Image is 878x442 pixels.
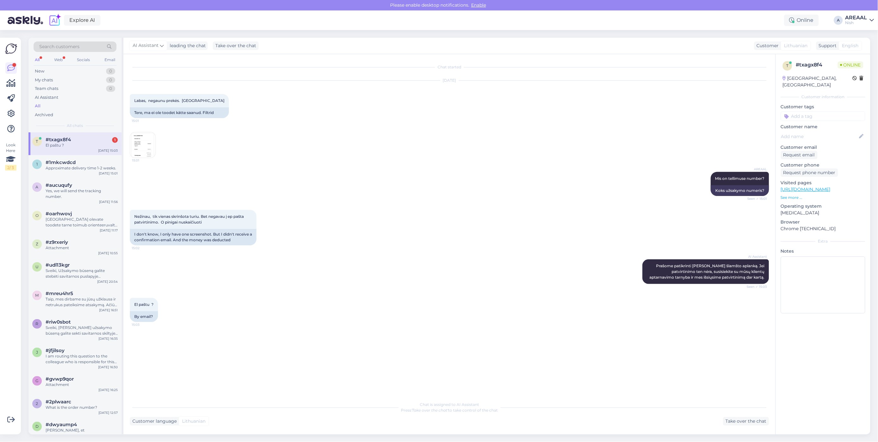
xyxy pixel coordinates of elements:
[46,348,65,353] span: #jfjilsoy
[5,43,17,55] img: Askly Logo
[46,405,118,410] div: What is the order number?
[781,151,818,159] div: Request email
[39,43,79,50] span: Search customers
[130,418,177,425] div: Customer language
[650,263,766,280] span: Prašome patikrinti [PERSON_NAME] šlamšto aplanką. Jei patvirtinimo ten nėra, susisiekite su mūsų ...
[130,64,769,70] div: Chat started
[106,77,115,83] div: 0
[132,322,155,327] span: 15:03
[781,248,865,255] p: Notes
[784,15,819,26] div: Online
[46,268,118,279] div: Sveiki, Užsakymo būseną galite stebėti savitarnos puslapyje „Užsakymo sekimas“. Ten rodoma visa i...
[845,20,867,25] div: Nish
[46,296,118,308] div: Taip, mes dirbame su jūsų užklausa ir netrukus pateiksime atsakymą. Ačiū už kantrybę.
[35,85,58,92] div: Team chats
[36,139,38,144] span: t
[781,133,858,140] input: Add name
[36,321,39,326] span: r
[781,219,865,225] p: Browser
[845,15,874,25] a: AREAALNish
[213,41,259,50] div: Take over the chat
[781,94,865,100] div: Customer information
[781,195,865,200] p: See more ...
[711,185,769,196] div: Koks užsakymo numeris?
[796,61,838,69] div: # txagx8f4
[743,196,767,201] span: Seen ✓ 15:01
[132,118,155,123] span: 15:01
[781,225,865,232] p: Chrome [TECHNICAL_ID]
[98,336,118,341] div: [DATE] 16:35
[401,408,498,413] span: Press to take control of the chat
[46,427,118,439] div: [PERSON_NAME], et [PERSON_NAME] aidata! Kui teil on veel küsimusi, andke julgelt teada.
[783,75,853,88] div: [GEOGRAPHIC_DATA], [GEOGRAPHIC_DATA]
[130,132,155,158] img: Attachment
[838,61,863,68] span: Online
[112,137,118,143] div: 1
[167,42,206,49] div: leading the chat
[98,410,118,415] div: [DATE] 12:57
[100,228,118,233] div: [DATE] 11:17
[46,137,71,142] span: #txagx8f4
[781,238,865,244] div: Extra
[46,245,118,251] div: Attachment
[36,401,38,406] span: 2
[46,160,76,165] span: #1mkcwdcd
[715,176,765,181] span: Mis on tellimuse number?
[35,112,53,118] div: Archived
[46,262,70,268] span: #udl13kgr
[781,144,865,151] p: Customer email
[46,211,72,217] span: #oarhwovj
[35,264,39,269] span: u
[99,171,118,176] div: [DATE] 15:01
[46,422,77,427] span: #dwyaump4
[133,42,159,49] span: AI Assistant
[64,15,100,26] a: Explore AI
[106,85,115,92] div: 0
[132,246,155,250] span: 15:02
[781,186,831,192] a: [URL][DOMAIN_NAME]
[743,284,767,289] span: Seen ✓ 15:03
[754,42,779,49] div: Customer
[130,229,256,245] div: I don't know, I only have one screenshot. But I didn't receive a confirmation email. And the mone...
[5,142,16,171] div: Look Here
[781,180,865,186] p: Visited pages
[46,182,72,188] span: #aucuqufy
[99,199,118,204] div: [DATE] 11:56
[35,68,44,74] div: New
[781,203,865,210] p: Operating system
[103,56,117,64] div: Email
[36,350,38,355] span: j
[781,111,865,121] input: Add a tag
[46,325,118,336] div: Sveiki, [PERSON_NAME] užsakymo būseną galite sekti savitarnos skiltyje „Užsakymo stebėjimas“, nau...
[46,239,68,245] span: #z9rxeriy
[786,63,789,68] span: t
[134,98,224,103] span: Labas, negaunu prekės. [GEOGRAPHIC_DATA]
[98,388,118,392] div: [DATE] 16:25
[46,353,118,365] div: I am routing this question to the colleague who is responsible for this topic. The reply might ta...
[98,365,118,369] div: [DATE] 16:30
[130,311,158,322] div: By email?
[134,214,245,224] span: Nežinau, tik vienas skrinšota turiu. Bet negavau į ep pašta patvirtinimo. O pinigai nuskaičiuoti
[46,165,118,171] div: Approximate delivery time 1-2 weeks.
[781,162,865,168] p: Customer phone
[182,418,205,425] span: Lithuanian
[46,399,71,405] span: #2plwaarc
[35,213,39,218] span: o
[76,56,91,64] div: Socials
[36,378,39,383] span: g
[36,185,39,189] span: a
[134,302,154,307] span: El paštu ?
[743,167,767,172] span: AREAAL
[743,254,767,259] span: AI Assistant
[46,142,118,148] div: El paštu ?
[35,103,41,109] div: All
[130,78,769,83] div: [DATE]
[35,424,39,429] span: d
[46,188,118,199] div: Yes, we will send the tracking number.
[35,77,53,83] div: My chats
[35,293,39,298] span: m
[98,148,118,153] div: [DATE] 15:03
[723,417,769,426] div: Take over the chat
[469,2,488,8] span: Enable
[46,217,118,228] div: [GEOGRAPHIC_DATA] olevate toodete tarne toimub orienteeruvalt kuni 7 tööpäeva jooksul. Kui toode ...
